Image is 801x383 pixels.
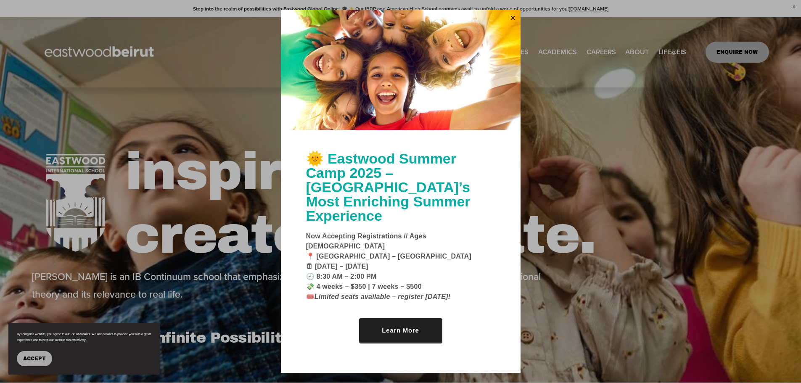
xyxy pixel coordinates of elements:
em: Limited seats available – register [DATE]! [315,293,451,300]
strong: Now Accepting Registrations // Ages [DEMOGRAPHIC_DATA] 📍 [GEOGRAPHIC_DATA] – [GEOGRAPHIC_DATA] 🗓 ... [306,232,472,300]
a: Close [507,11,519,25]
p: By using this website, you agree to our use of cookies. We use cookies to provide you with a grea... [17,331,151,343]
h1: 🌞 Eastwood Summer Camp 2025 – [GEOGRAPHIC_DATA]’s Most Enriching Summer Experience [306,151,495,223]
section: Cookie banner [8,323,160,375]
span: Accept [23,356,46,362]
a: Learn More [359,318,442,342]
button: Accept [17,351,52,366]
